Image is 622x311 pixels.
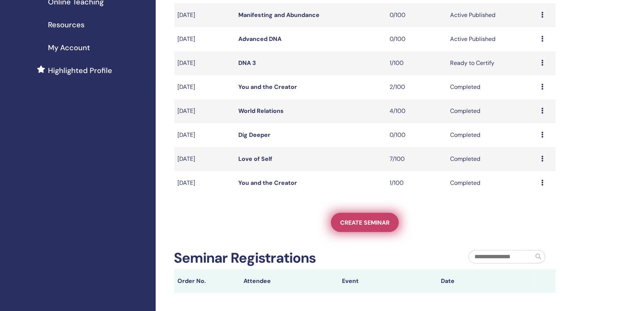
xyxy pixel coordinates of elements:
td: 7/100 [386,147,446,171]
td: [DATE] [174,27,235,51]
td: 0/100 [386,123,446,147]
td: Completed [446,75,537,99]
td: [DATE] [174,51,235,75]
td: [DATE] [174,75,235,99]
a: You and the Creator [238,83,297,91]
td: Completed [446,123,537,147]
th: Attendee [240,269,339,293]
td: 0/100 [386,27,446,51]
a: You and the Creator [238,179,297,187]
a: Love of Self [238,155,272,163]
h2: Seminar Registrations [174,250,316,267]
td: Completed [446,171,537,195]
th: Event [338,269,437,293]
th: Order No. [174,269,240,293]
td: Completed [446,99,537,123]
a: World Relations [238,107,284,115]
td: 1/100 [386,51,446,75]
td: [DATE] [174,171,235,195]
td: Active Published [446,27,537,51]
span: Resources [48,19,84,30]
td: Ready to Certify [446,51,537,75]
span: Create seminar [340,219,390,227]
td: 0/100 [386,3,446,27]
a: Create seminar [331,213,399,232]
td: 1/100 [386,171,446,195]
a: DNA 3 [238,59,256,67]
a: Manifesting and Abundance [238,11,319,19]
span: Highlighted Profile [48,65,112,76]
td: Active Published [446,3,537,27]
a: Dig Deeper [238,131,270,139]
td: [DATE] [174,99,235,123]
th: Date [437,269,536,293]
td: [DATE] [174,123,235,147]
td: 2/100 [386,75,446,99]
td: [DATE] [174,147,235,171]
td: [DATE] [174,3,235,27]
span: My Account [48,42,90,53]
td: Completed [446,147,537,171]
td: 4/100 [386,99,446,123]
a: Advanced DNA [238,35,281,43]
